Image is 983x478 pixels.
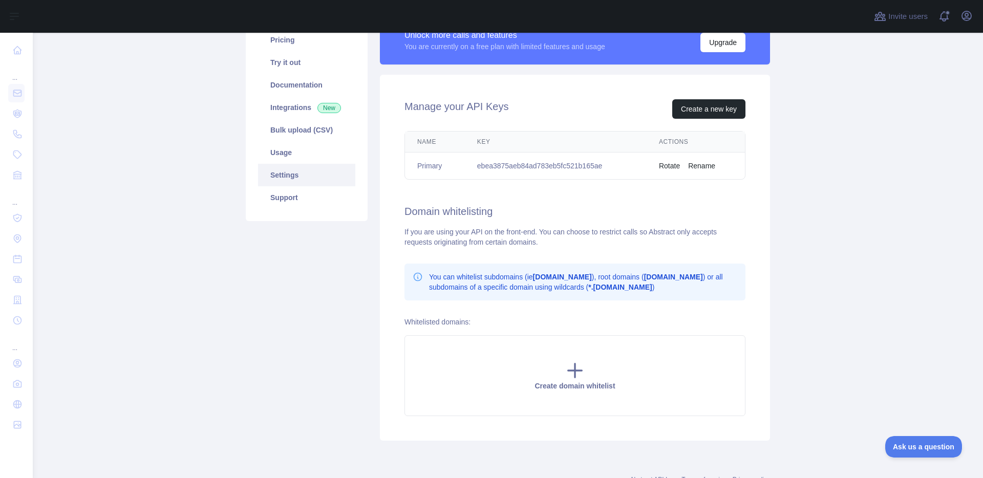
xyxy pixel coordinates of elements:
span: Create domain whitelist [535,382,615,390]
button: Rotate [659,161,680,171]
a: Settings [258,164,355,186]
h2: Domain whitelisting [404,204,745,219]
td: Primary [405,153,465,180]
div: Unlock more calls and features [404,29,605,41]
a: Bulk upload (CSV) [258,119,355,141]
div: You are currently on a free plan with limited features and usage [404,41,605,52]
label: Whitelisted domains: [404,318,471,326]
a: Support [258,186,355,209]
button: Invite users [872,8,930,25]
h2: Manage your API Keys [404,99,508,119]
div: ... [8,186,25,207]
div: If you are using your API on the front-end. You can choose to restrict calls so Abstract only acc... [404,227,745,247]
a: Integrations New [258,96,355,119]
div: ... [8,332,25,352]
td: ebea3875aeb84ad783eb5fc521b165ae [465,153,647,180]
div: ... [8,61,25,82]
iframe: Toggle Customer Support [885,436,963,458]
button: Rename [688,161,715,171]
span: New [317,103,341,113]
a: Pricing [258,29,355,51]
b: *.[DOMAIN_NAME] [588,283,652,291]
th: Actions [647,132,745,153]
b: [DOMAIN_NAME] [644,273,703,281]
a: Try it out [258,51,355,74]
a: Usage [258,141,355,164]
b: [DOMAIN_NAME] [533,273,592,281]
a: Documentation [258,74,355,96]
th: Name [405,132,465,153]
th: Key [465,132,647,153]
button: Create a new key [672,99,745,119]
span: Invite users [888,11,928,23]
p: You can whitelist subdomains (ie ), root domains ( ) or all subdomains of a specific domain using... [429,272,737,292]
button: Upgrade [700,33,745,52]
